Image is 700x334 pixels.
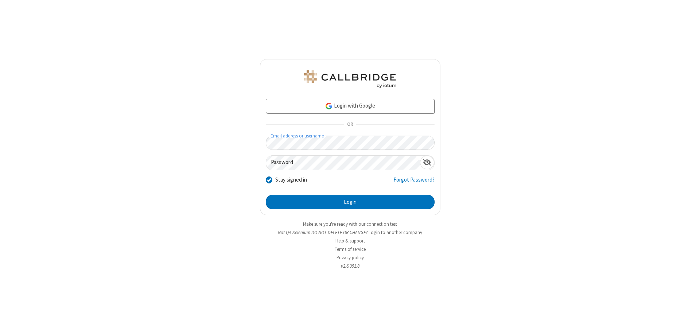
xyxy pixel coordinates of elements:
a: Privacy policy [337,255,364,261]
div: Show password [420,156,434,169]
a: Login with Google [266,99,435,113]
a: Terms of service [335,246,366,252]
a: Forgot Password? [393,176,435,190]
img: QA Selenium DO NOT DELETE OR CHANGE [303,70,397,88]
a: Help & support [335,238,365,244]
span: OR [344,120,356,130]
input: Password [266,156,420,170]
button: Login to another company [369,229,422,236]
input: Email address or username [266,136,435,150]
a: Make sure you're ready with our connection test [303,221,397,227]
li: Not QA Selenium DO NOT DELETE OR CHANGE? [260,229,440,236]
label: Stay signed in [275,176,307,184]
img: google-icon.png [325,102,333,110]
button: Login [266,195,435,209]
li: v2.6.351.8 [260,263,440,269]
